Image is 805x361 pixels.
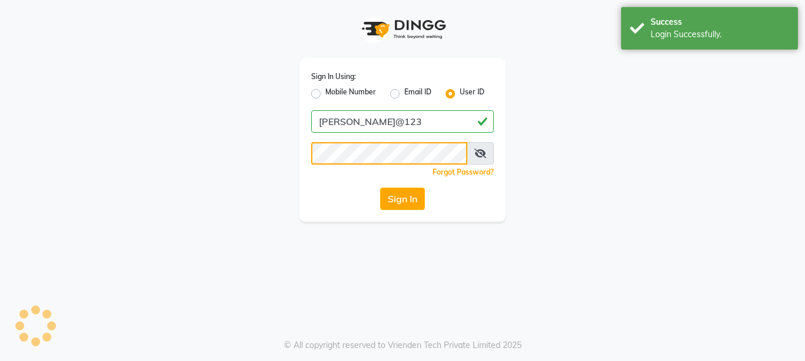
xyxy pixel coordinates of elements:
[433,168,494,176] a: Forgot Password?
[380,188,425,210] button: Sign In
[404,87,431,101] label: Email ID
[460,87,484,101] label: User ID
[651,28,789,41] div: Login Successfully.
[311,142,467,165] input: Username
[355,12,450,47] img: logo1.svg
[311,110,494,133] input: Username
[325,87,376,101] label: Mobile Number
[311,71,356,82] label: Sign In Using:
[651,16,789,28] div: Success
